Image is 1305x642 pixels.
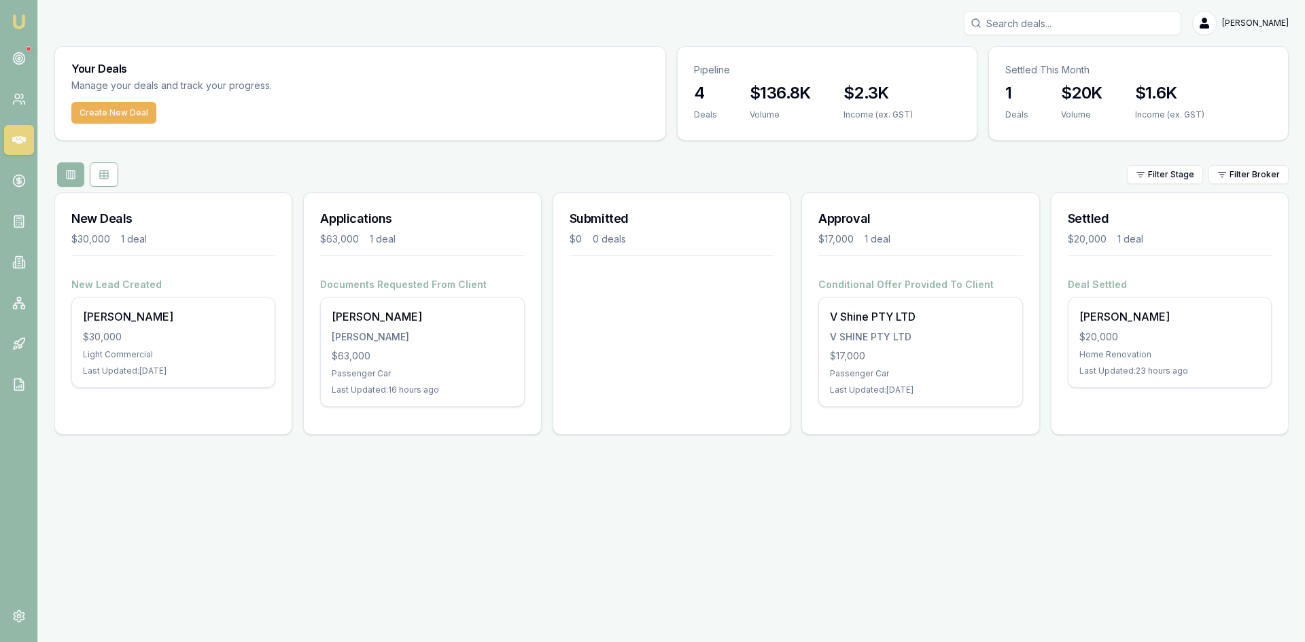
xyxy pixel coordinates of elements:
h3: $20K [1061,82,1102,104]
div: Passenger Car [332,368,512,379]
h3: Your Deals [71,63,649,74]
h3: New Deals [71,209,275,228]
div: $30,000 [71,232,110,246]
p: Pipeline [694,63,960,77]
div: Last Updated: [DATE] [830,385,1011,395]
div: $63,000 [332,349,512,363]
div: Last Updated: 16 hours ago [332,385,512,395]
div: 1 deal [865,232,890,246]
div: $17,000 [830,349,1011,363]
div: 1 deal [1117,232,1143,246]
div: Income (ex. GST) [1135,109,1204,120]
div: Volume [1061,109,1102,120]
div: [PERSON_NAME] [83,308,264,325]
div: Deals [694,109,717,120]
div: 1 deal [370,232,396,246]
h3: Approval [818,209,1022,228]
div: $30,000 [83,330,264,344]
h3: $2.3K [843,82,913,104]
span: Filter Stage [1148,169,1194,180]
p: Manage your deals and track your progress. [71,78,419,94]
button: Filter Broker [1208,165,1289,184]
div: $63,000 [320,232,359,246]
button: Filter Stage [1127,165,1203,184]
div: [PERSON_NAME] [1079,308,1260,325]
p: Settled This Month [1005,63,1272,77]
div: [PERSON_NAME] [332,308,512,325]
h4: Documents Requested From Client [320,278,524,291]
div: $20,000 [1079,330,1260,344]
div: Home Renovation [1079,349,1260,360]
h3: $136.8K [750,82,811,104]
div: Passenger Car [830,368,1011,379]
img: emu-icon-u.png [11,14,27,30]
h3: Applications [320,209,524,228]
div: Last Updated: [DATE] [83,365,264,376]
h3: 1 [1005,82,1028,104]
div: $0 [570,232,582,246]
div: 0 deals [593,232,626,246]
h3: Settled [1068,209,1272,228]
h3: Submitted [570,209,773,228]
h4: Conditional Offer Provided To Client [818,278,1022,291]
div: $17,000 [818,232,854,246]
div: Income (ex. GST) [843,109,913,120]
h3: 4 [694,82,717,104]
div: Volume [750,109,811,120]
div: 1 deal [121,232,147,246]
div: Deals [1005,109,1028,120]
input: Search deals [964,11,1181,35]
div: V Shine PTY LTD [830,308,1011,325]
div: V SHINE PTY LTD [830,330,1011,344]
div: Last Updated: 23 hours ago [1079,365,1260,376]
div: $20,000 [1068,232,1107,246]
h4: New Lead Created [71,278,275,291]
h4: Deal Settled [1068,278,1272,291]
div: [PERSON_NAME] [332,330,512,344]
div: Light Commercial [83,349,264,360]
span: [PERSON_NAME] [1222,18,1289,29]
span: Filter Broker [1230,169,1280,180]
h3: $1.6K [1135,82,1204,104]
button: Create New Deal [71,102,156,124]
